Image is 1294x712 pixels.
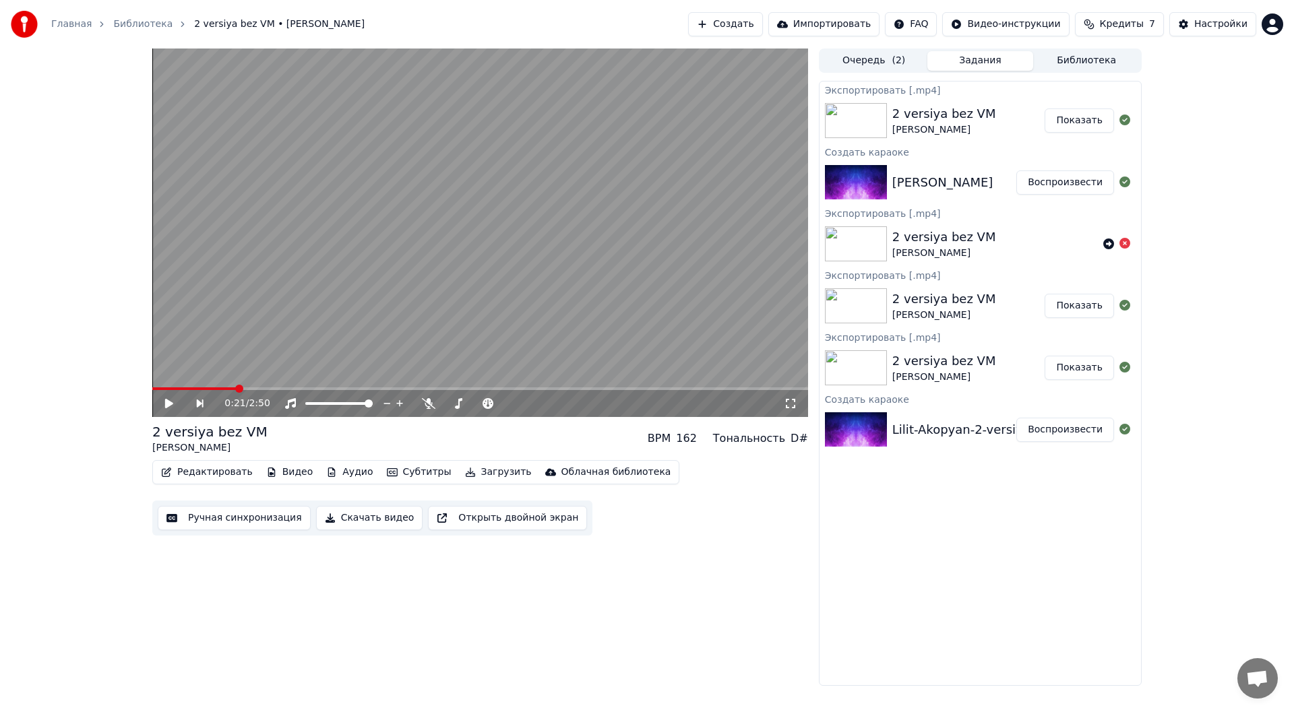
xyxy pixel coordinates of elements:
div: Создать караоке [820,391,1141,407]
a: Главная [51,18,92,31]
button: Аудио [321,463,378,482]
button: Видео [261,463,319,482]
button: Показать [1045,108,1114,133]
button: Создать [688,12,762,36]
div: 2 versiya bez VM [892,104,996,123]
span: 0:21 [224,397,245,410]
button: Воспроизвести [1016,418,1114,442]
div: Lilit-Akopyan-2-versiya-bez-VM [892,420,1079,439]
button: Настройки [1169,12,1256,36]
button: Скачать видео [316,506,423,530]
div: 2 versiya bez VM [892,290,996,309]
div: Экспортировать [.mp4] [820,205,1141,221]
span: ( 2 ) [892,54,905,67]
div: [PERSON_NAME] [892,123,996,137]
button: Воспроизвести [1016,170,1114,195]
button: Задания [927,51,1034,71]
span: 7 [1149,18,1155,31]
button: FAQ [885,12,937,36]
div: [PERSON_NAME] [152,441,268,455]
button: Показать [1045,356,1114,380]
div: 2 versiya bez VM [892,352,996,370]
div: [PERSON_NAME] [892,247,996,260]
div: D# [791,430,808,447]
span: Кредиты [1100,18,1144,31]
nav: breadcrumb [51,18,365,31]
div: Создать караоке [820,143,1141,160]
button: Показать [1045,294,1114,318]
img: youka [11,11,38,38]
button: Видео-инструкции [942,12,1069,36]
button: Субтитры [381,463,457,482]
span: 2:50 [249,397,270,410]
button: Редактировать [156,463,258,482]
button: Библиотека [1033,51,1140,71]
button: Кредиты7 [1075,12,1164,36]
span: 2 versiya bez VM • [PERSON_NAME] [194,18,365,31]
div: [PERSON_NAME] [892,370,996,384]
div: Облачная библиотека [561,465,671,479]
button: Загрузить [460,463,537,482]
div: Открытый чат [1237,658,1278,699]
button: Очередь [821,51,927,71]
div: Тональность [713,430,785,447]
div: BPM [648,430,671,447]
div: [PERSON_NAME] [892,173,993,192]
button: Ручная синхронизация [158,506,311,530]
div: Настройки [1194,18,1247,31]
div: 2 versiya bez VM [152,422,268,441]
div: / [224,397,257,410]
div: Экспортировать [.mp4] [820,82,1141,98]
button: Импортировать [768,12,880,36]
div: 162 [676,430,697,447]
div: 2 versiya bez VM [892,228,996,247]
a: Библиотека [113,18,173,31]
div: Экспортировать [.mp4] [820,329,1141,345]
div: Экспортировать [.mp4] [820,267,1141,283]
button: Открыть двойной экран [428,506,587,530]
div: [PERSON_NAME] [892,309,996,322]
